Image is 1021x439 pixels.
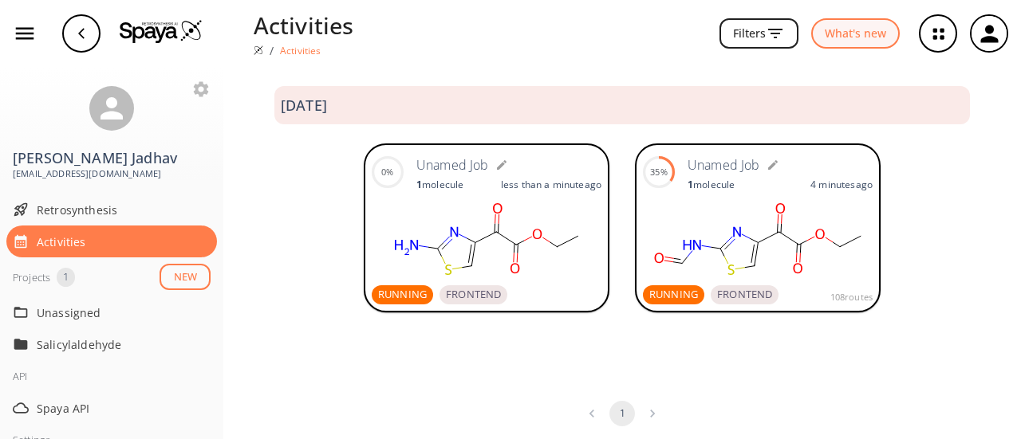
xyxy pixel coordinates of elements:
span: Spaya API [37,400,211,417]
div: Projects [13,268,50,287]
p: 4 minutes ago [810,178,873,191]
h6: Unamed Job [416,155,489,176]
button: NEW [160,264,211,290]
nav: pagination navigation [577,401,668,426]
svg: O=C(OCC)C(C1=CSC(N)=N1)=O [372,199,601,279]
span: Activities [37,233,211,250]
span: FRONTEND [440,287,507,303]
svg: O=C(OCC)C(C1=CSC(NC=O)=N1)=O [643,199,873,279]
span: RUNNING [372,287,433,303]
div: Retrosynthesis [6,194,217,225]
img: Logo Spaya [120,19,203,43]
a: 35%Unamed Job1molecule4 minutesagoRUNNINGFRONTEND108routes [635,143,881,316]
h3: [PERSON_NAME] Jadhav [13,150,211,167]
h3: [DATE] [281,97,327,114]
span: 108 routes [830,290,873,304]
strong: 1 [416,178,422,191]
button: What's new [811,18,900,49]
li: / [270,42,274,59]
p: molecule [416,178,463,191]
span: [EMAIL_ADDRESS][DOMAIN_NAME] [13,167,211,181]
span: Retrosynthesis [37,202,211,218]
p: Activities [254,8,354,42]
button: page 1 [609,401,635,426]
div: Unassigned [6,296,217,328]
h6: Unamed Job [688,155,760,176]
div: 0% [381,165,393,179]
p: Activities [280,44,321,57]
strong: 1 [688,178,693,191]
span: Unassigned [37,304,211,321]
p: Salicylaldehyde [37,336,164,353]
p: molecule [688,178,735,191]
span: RUNNING [643,287,704,303]
button: Filters [719,18,798,49]
div: Salicylaldehyde [6,328,217,360]
a: 0%Unamed Job1moleculeless than a minuteagoRUNNINGFRONTEND [364,143,609,316]
p: less than a minute ago [501,178,601,191]
span: 1 [57,269,75,285]
img: Spaya logo [254,45,263,55]
div: 35% [650,165,667,179]
div: Activities [6,225,217,257]
span: FRONTEND [711,287,779,303]
div: Spaya API [6,392,217,424]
